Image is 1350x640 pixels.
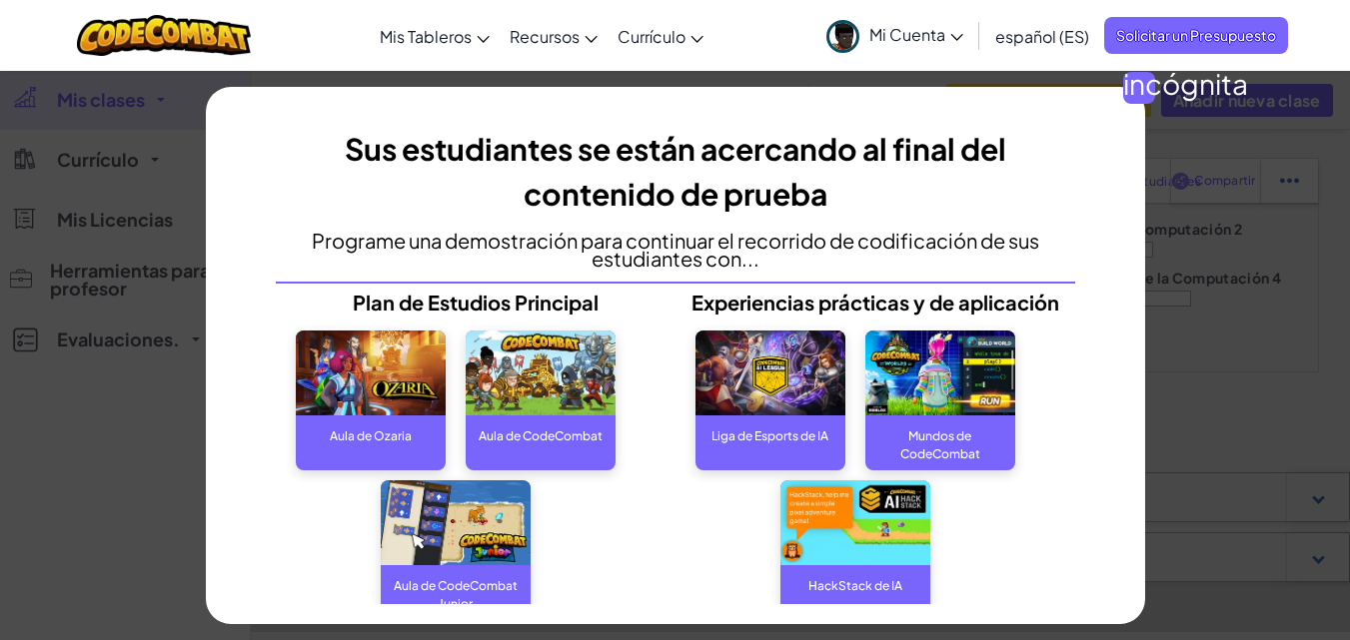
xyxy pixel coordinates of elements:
img: CodeCombat Junior [381,480,531,565]
font: Liga de Esports de IA [711,428,828,443]
font: Sus estudiantes se están acercando al final del contenido de prueba [345,130,1006,213]
font: incógnita [1123,66,1248,101]
font: HackStack de IA [808,578,902,593]
a: español (ES) [985,9,1099,63]
font: español (ES) [995,26,1089,47]
font: Currículo [618,26,685,47]
font: Aula de CodeCombat Junior [394,578,518,611]
img: Mundo de CodeCombat [865,330,1015,415]
img: Liga de IA [695,330,845,415]
a: Solicitar un Presupuesto [1104,17,1288,54]
a: Recursos [500,9,608,63]
img: Logotipo de CodeCombat [77,15,252,56]
font: Experiencias prácticas y de aplicación [691,290,1059,315]
font: Aula de CodeCombat [479,428,603,443]
a: Mi Cuenta [816,4,973,67]
font: Programe una demostración para continuar el recorrido de codificación de sus estudiantes con... [312,228,1039,271]
a: Currículo [608,9,713,63]
font: Solicitar un Presupuesto [1116,26,1276,44]
font: Mi Cuenta [869,24,945,45]
img: Hackstack de IA [780,480,930,565]
img: CodeCombat [466,330,616,415]
font: Mundos de CodeCombat [900,428,980,461]
font: Aula de Ozaria [330,428,412,443]
font: Recursos [510,26,580,47]
img: Ozaria [296,330,446,415]
font: Plan de Estudios Principal [353,290,599,315]
font: Mis Tableros [380,26,472,47]
img: avatar [826,20,859,53]
a: Mis Tableros [370,9,500,63]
